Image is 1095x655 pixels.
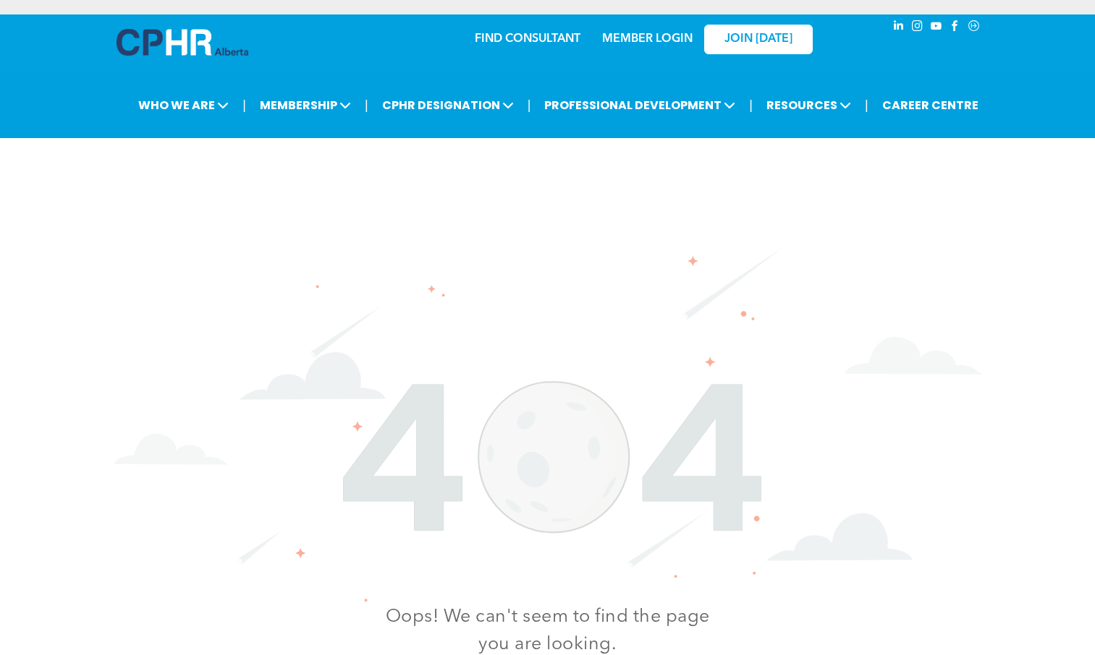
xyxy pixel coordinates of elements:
span: MEMBERSHIP [255,92,355,119]
a: MEMBER LOGIN [602,33,693,45]
a: JOIN [DATE] [704,25,813,54]
img: A blue and white logo for cp alberta [117,29,248,56]
li: | [365,90,368,120]
span: WHO WE ARE [134,92,233,119]
li: | [865,90,868,120]
span: CPHR DESIGNATION [378,92,518,119]
a: facebook [947,18,963,38]
span: JOIN [DATE] [724,33,792,46]
li: | [749,90,753,120]
a: CAREER CENTRE [878,92,983,119]
a: linkedin [891,18,907,38]
span: Oops! We can't seem to find the page you are looking. [386,608,710,654]
img: The number 404 is surrounded by clouds and stars on a white background. [114,247,982,602]
a: instagram [910,18,926,38]
li: | [242,90,246,120]
span: PROFESSIONAL DEVELOPMENT [540,92,740,119]
a: youtube [929,18,944,38]
li: | [528,90,531,120]
a: Social network [966,18,982,38]
span: RESOURCES [762,92,855,119]
a: FIND CONSULTANT [475,33,580,45]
